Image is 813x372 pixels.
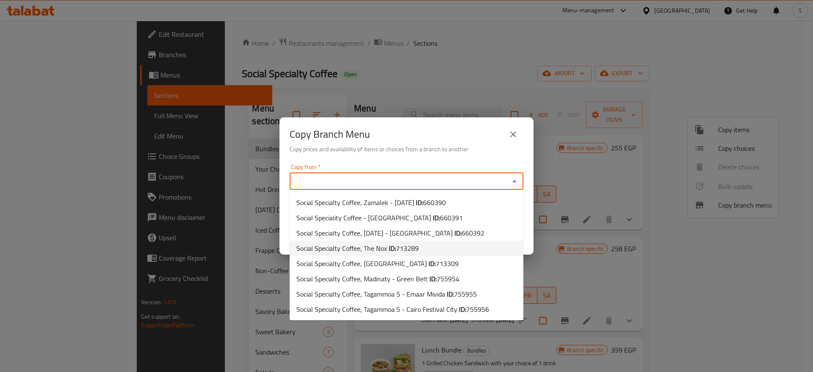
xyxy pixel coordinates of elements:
b: ID: [389,242,396,255]
span: 755954 [437,272,459,285]
span: Social Specialty Coffee, Tagammoa 5 - Cairo Festival City [296,304,489,314]
h2: Copy Branch Menu [290,128,370,141]
button: close [503,124,523,144]
span: Social Speciality Coffee - [GEOGRAPHIC_DATA] [296,213,463,223]
span: Social Specialty Coffee, [DATE] - [GEOGRAPHIC_DATA] [296,228,484,238]
b: ID: [429,272,437,285]
span: 755955 [454,288,477,300]
button: Close [509,175,520,187]
span: 660390 [423,196,446,209]
span: Social Specialty Coffee, Madinaty - Green Belt [296,274,459,284]
span: 660392 [462,227,484,239]
span: 713289 [396,242,419,255]
b: ID: [416,196,423,209]
b: ID: [447,288,454,300]
b: ID: [459,303,466,316]
span: 713309 [436,257,459,270]
span: 660391 [440,211,463,224]
span: 755956 [466,303,489,316]
h6: Copy prices and availability of items or choices from a branch to another [290,144,523,154]
b: ID: [454,227,462,239]
span: Social Specialty Coffee, The Nox [296,243,419,253]
b: ID: [429,257,436,270]
span: Social Specialty Coffee, Zamalek - [DATE] [296,197,446,208]
b: ID: [433,211,440,224]
span: Social Specialty Coffee, [GEOGRAPHIC_DATA] [296,258,459,269]
span: Social Specialty Coffee, Tagammoa 5 - Emaar Mivida [296,289,477,299]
